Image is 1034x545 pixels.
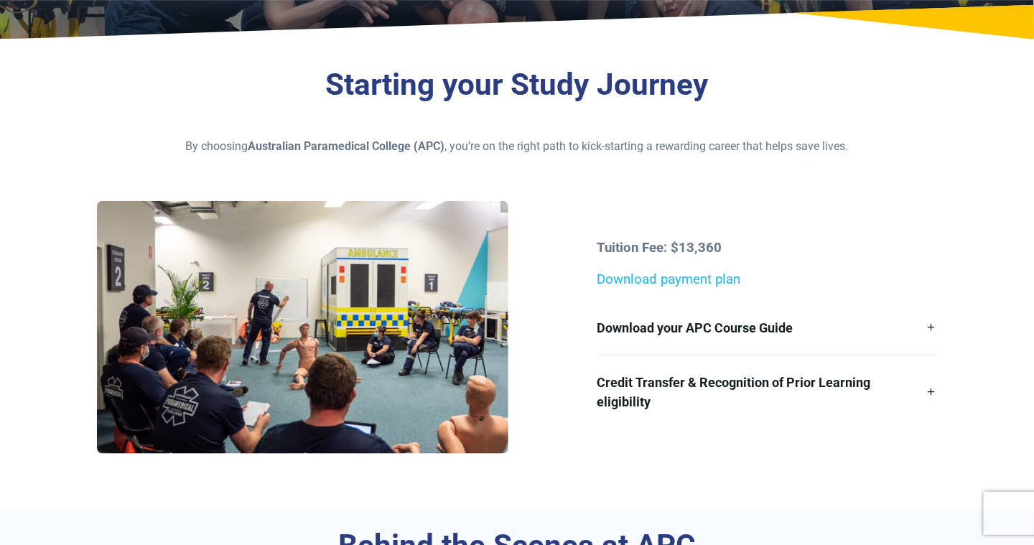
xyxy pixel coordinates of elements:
[97,138,937,155] p: By choosing , you’re on the right path to kick-starting a rewarding career that helps save lives.
[597,355,936,429] a: Credit Transfer & Recognition of Prior Learning eligibility
[597,271,740,287] a: Download payment plan
[97,67,937,103] h3: Starting your Study Journey
[597,240,722,256] strong: Tuition Fee: $13,360
[597,301,936,355] a: Download your APC Course Guide
[248,139,445,153] strong: Australian Paramedical College (APC)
